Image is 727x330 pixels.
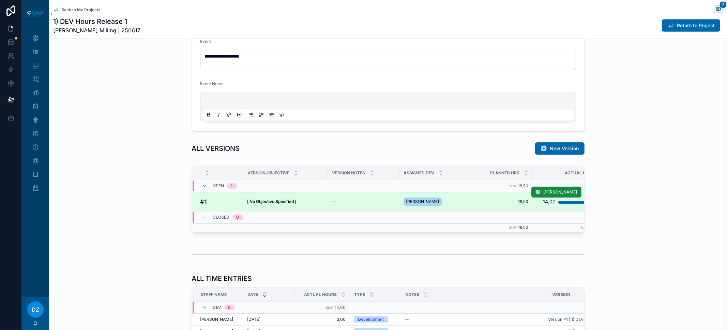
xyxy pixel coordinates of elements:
[32,305,39,314] span: DZ
[247,317,261,322] span: [DATE]
[405,317,409,322] span: --
[548,317,603,322] a: Version #1 | 1) DEV Hours Release 1
[299,317,346,322] span: 3,00
[332,199,336,204] span: --
[192,274,252,283] h1: ALL TIME ENTRIES
[531,187,581,198] button: [PERSON_NAME]
[248,170,290,176] span: Version Objective
[201,292,227,297] span: Staff Name
[53,17,140,26] h1: 1) DEV Hours Release 1
[662,19,720,32] button: Return to Project
[248,292,258,297] span: Date
[200,81,224,86] span: Event Notes
[335,305,346,310] span: 14,00
[304,292,337,297] span: Actual Hours
[53,7,100,13] a: Back to My Projects
[404,170,435,176] span: Assigned Dev
[581,226,588,230] small: Sum
[213,215,230,220] span: Closed
[544,189,577,195] span: [PERSON_NAME]
[543,195,556,208] div: 14,00
[406,199,439,204] span: [PERSON_NAME]
[677,22,715,29] span: Return to Project
[213,305,222,310] span: DEV
[550,145,579,152] span: New Version
[714,5,723,14] button: 2
[61,7,100,13] span: Back to My Projects
[247,199,297,204] strong: [ No Objective Specified ]
[354,292,365,297] span: Type
[228,305,231,310] div: 6
[490,170,520,176] span: Planned Hrs
[192,144,240,153] h1: ALL VERSIONS
[552,292,571,297] span: Version
[565,170,592,176] span: Actual Hrs
[533,195,596,208] a: 14,00
[404,196,463,207] a: [PERSON_NAME]
[53,26,140,34] span: [PERSON_NAME] Milling | 250617
[406,292,420,297] span: Notes
[518,183,529,188] span: 18,50
[332,199,395,204] a: --
[200,317,233,322] span: [PERSON_NAME]
[518,225,529,230] span: 18,50
[200,197,239,206] a: #1
[22,27,49,203] div: scrollable content
[358,316,384,323] div: Development
[26,10,45,18] img: App logo
[200,39,211,44] span: Event
[231,183,233,189] div: 1
[535,142,585,155] button: New Version
[471,199,529,204] a: 18,50
[332,170,365,176] span: Version Notes
[326,306,334,310] small: Sum
[237,215,239,220] div: 0
[213,183,224,189] span: Open
[510,184,517,188] small: Sum
[247,199,324,204] a: [ No Objective Specified ]
[720,1,727,8] span: 2
[510,226,517,230] small: Sum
